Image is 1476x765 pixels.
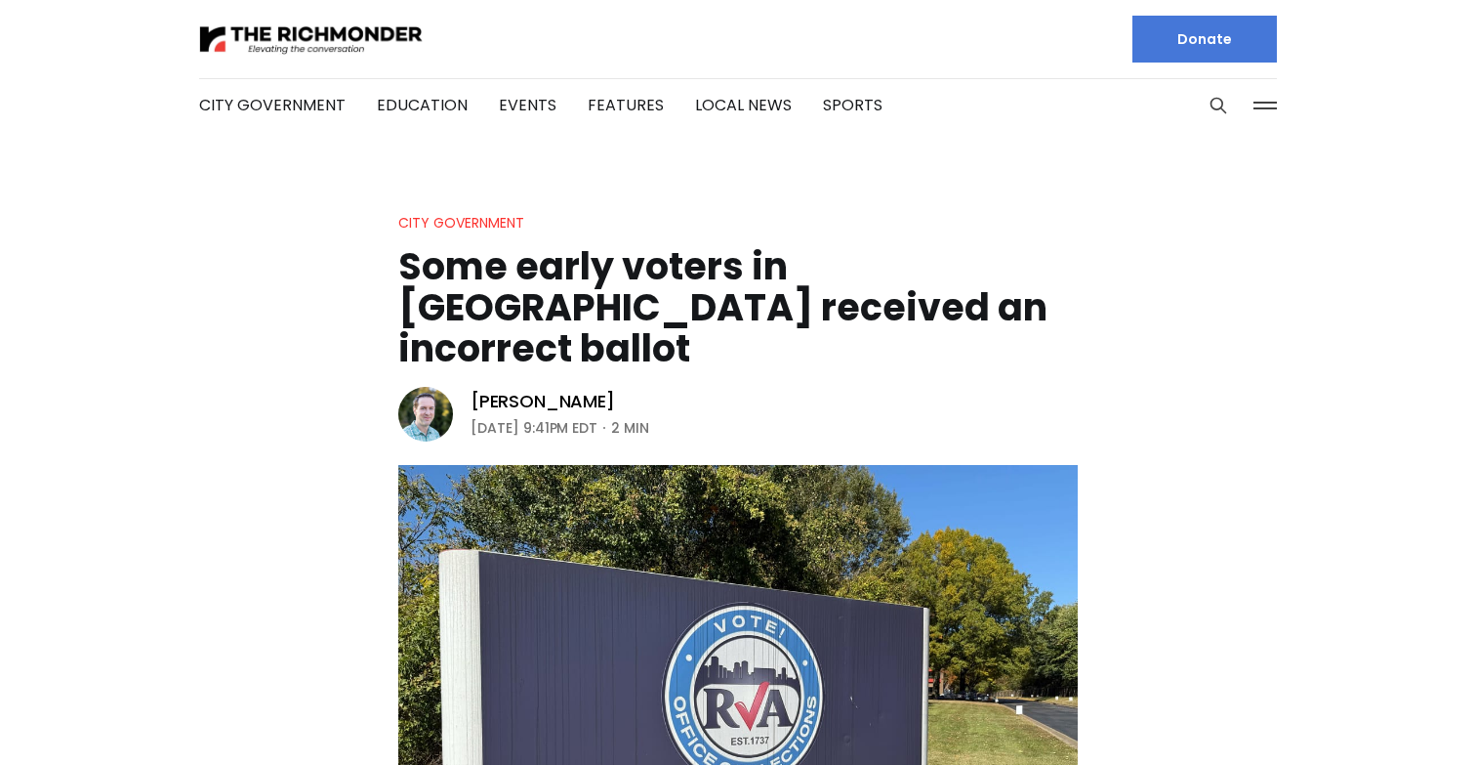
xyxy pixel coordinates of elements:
span: 2 min [611,416,649,440]
a: Features [588,94,664,116]
a: City Government [199,94,346,116]
a: Education [377,94,468,116]
img: The Richmonder [199,22,424,57]
a: Events [499,94,556,116]
time: [DATE] 9:41PM EDT [471,416,597,440]
iframe: portal-trigger [1310,669,1476,765]
a: City Government [398,213,524,233]
button: Search this site [1204,91,1233,120]
a: Sports [823,94,882,116]
a: [PERSON_NAME] [471,390,615,413]
img: Michael Phillips [398,387,453,442]
a: Local News [695,94,792,116]
a: Donate [1132,16,1277,63]
h1: Some early voters in [GEOGRAPHIC_DATA] received an incorrect ballot [398,246,1078,369]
